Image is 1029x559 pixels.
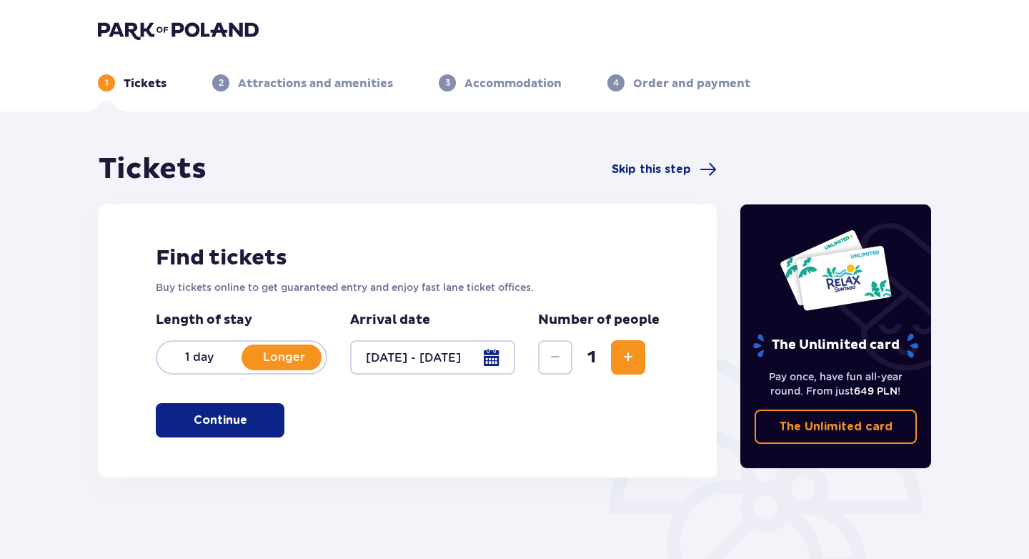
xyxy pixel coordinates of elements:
p: Buy tickets online to get guaranteed entry and enjoy fast lane ticket offices. [156,280,660,295]
span: 1 [575,347,608,368]
div: 4Order and payment [607,74,750,91]
div: 1Tickets [98,74,166,91]
img: Park of Poland logo [98,20,259,40]
p: Arrival date [350,312,430,329]
a: The Unlimited card [755,410,918,444]
div: 2Attractions and amenities [212,74,393,91]
p: Order and payment [633,76,750,91]
h1: Tickets [99,152,207,187]
span: Skip this step [612,162,691,177]
p: 3 [445,76,450,89]
button: Decrease [538,340,572,375]
button: Continue [156,403,284,437]
p: Longer [242,350,326,365]
h2: Find tickets [156,244,660,272]
p: 1 day [157,350,242,365]
p: Tickets [124,76,166,91]
p: 2 [219,76,224,89]
p: Number of people [538,312,660,329]
img: Two entry cards to Suntago with the word 'UNLIMITED RELAX', featuring a white background with tro... [779,229,893,312]
p: The Unlimited card [752,333,920,358]
p: Accommodation [464,76,562,91]
p: 1 [105,76,109,89]
p: The Unlimited card [779,419,893,435]
p: Pay once, have fun all-year round. From just ! [755,370,918,398]
button: Increase [611,340,645,375]
p: Continue [194,412,247,428]
p: Attractions and amenities [238,76,393,91]
div: 3Accommodation [439,74,562,91]
p: 4 [613,76,619,89]
p: Length of stay [156,312,327,329]
span: 649 PLN [854,385,898,397]
a: Skip this step [612,161,717,178]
